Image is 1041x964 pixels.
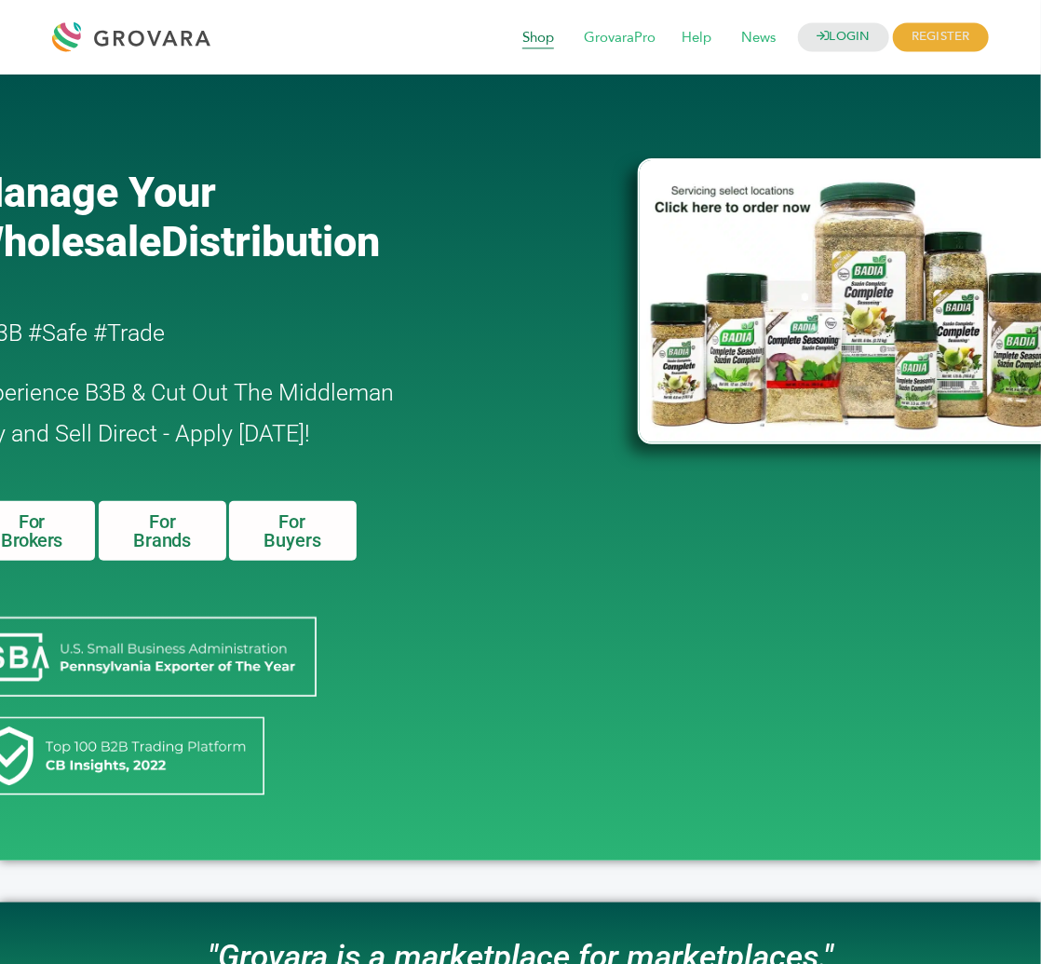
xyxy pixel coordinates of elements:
a: For Buyers [229,501,357,561]
span: GrovaraPro [571,20,669,56]
span: For Buyers [251,512,334,550]
span: News [728,20,789,56]
span: REGISTER [893,23,989,52]
a: Shop [509,28,567,48]
span: Shop [509,20,567,56]
a: News [728,28,789,48]
a: LOGIN [798,23,889,52]
span: For Brands [121,512,204,550]
a: For Brands [99,501,226,561]
a: GrovaraPro [571,28,669,48]
span: Help [669,20,724,56]
a: Help [669,28,724,48]
span: Distribution [161,217,380,266]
